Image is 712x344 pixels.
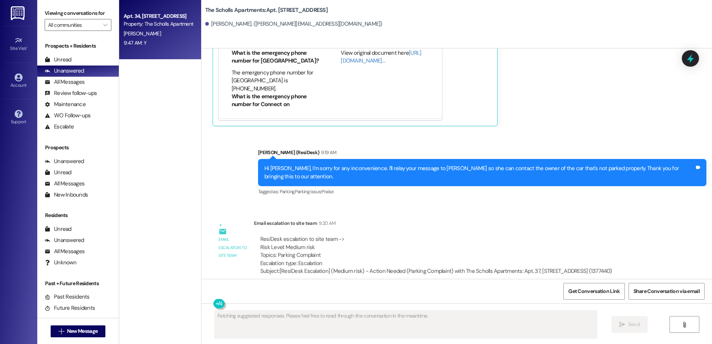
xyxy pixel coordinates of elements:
[124,30,161,37] span: [PERSON_NAME]
[45,89,97,97] div: Review follow-ups
[37,211,119,219] div: Residents
[232,93,320,117] li: What is the emergency phone number for Connect on [US_STATE]?
[51,325,106,337] button: New Message
[11,6,26,20] img: ResiDesk Logo
[124,39,146,46] div: 9:47 AM: Y
[58,328,64,334] i: 
[27,45,28,50] span: •
[260,267,612,275] div: Subject: [ResiDesk Escalation] (Medium risk) - Action Needed (Parking Complaint) with The Scholls...
[611,316,648,333] button: Send
[681,322,687,328] i: 
[45,248,85,255] div: All Messages
[45,101,86,108] div: Maintenance
[232,49,320,65] li: What is the emergency phone number for [GEOGRAPHIC_DATA]?
[205,20,382,28] div: [PERSON_NAME]. ([PERSON_NAME][EMAIL_ADDRESS][DOMAIN_NAME])
[254,219,618,230] div: Email escalation to site team
[260,235,612,267] div: ResiDesk escalation to site team -> Risk Level: Medium risk Topics: Parking Complaint Escalation ...
[232,69,320,93] li: The emergency phone number for [GEOGRAPHIC_DATA] is [PHONE_NUMBER].
[45,259,76,267] div: Unknown
[45,169,71,176] div: Unread
[124,20,193,28] div: Property: The Scholls Apartments
[4,34,34,54] a: Site Visit •
[45,304,95,312] div: Future Residents
[124,12,193,20] div: Apt. 34, [STREET_ADDRESS]
[45,7,111,19] label: Viewing conversations for
[45,236,84,244] div: Unanswered
[45,67,84,75] div: Unanswered
[103,22,107,28] i: 
[321,188,334,195] span: Praise
[563,283,624,300] button: Get Conversation Link
[45,225,71,233] div: Unread
[205,6,328,14] b: The Scholls Apartments: Apt. [STREET_ADDRESS]
[317,219,336,227] div: 9:20 AM
[258,186,706,197] div: Tagged as:
[45,78,85,86] div: All Messages
[341,49,436,65] div: View original document here
[280,188,295,195] span: Parking ,
[219,236,248,259] div: Email escalation to site team
[341,49,421,64] a: [URL][DOMAIN_NAME]…
[45,123,74,131] div: Escalate
[295,188,321,195] span: Parking issue ,
[619,322,625,328] i: 
[258,149,706,159] div: [PERSON_NAME] (ResiDesk)
[629,283,705,300] button: Share Conversation via email
[37,42,119,50] div: Prospects + Residents
[568,287,620,295] span: Get Conversation Link
[37,280,119,287] div: Past + Future Residents
[45,191,88,199] div: New Inbounds
[628,321,640,328] span: Send
[45,56,71,64] div: Unread
[633,287,700,295] span: Share Conversation via email
[45,112,90,120] div: WO Follow-ups
[37,144,119,152] div: Prospects
[214,310,597,338] textarea: Fetching suggested responses. Please feel free to read through the conversation in the meantime.
[67,327,98,335] span: New Message
[45,293,90,301] div: Past Residents
[4,71,34,91] a: Account
[319,149,336,156] div: 9:19 AM
[45,180,85,188] div: All Messages
[264,165,694,181] div: Hi [PERSON_NAME], I'm sorry for any inconvenience. I'll relay your message to [PERSON_NAME] so sh...
[48,19,99,31] input: All communities
[4,108,34,128] a: Support
[45,157,84,165] div: Unanswered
